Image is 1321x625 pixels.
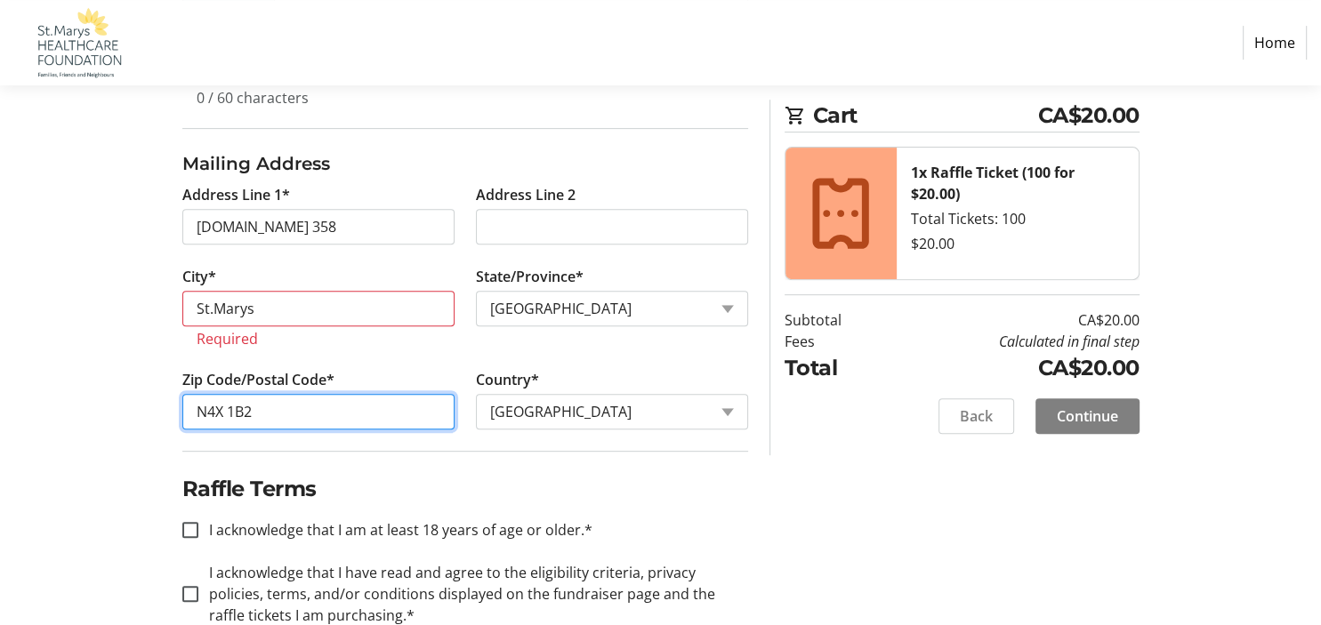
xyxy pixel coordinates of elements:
[887,331,1140,352] td: Calculated in final step
[182,473,748,505] h2: Raffle Terms
[198,519,592,541] label: I acknowledge that I am at least 18 years of age or older.*
[785,352,887,384] td: Total
[938,398,1014,434] button: Back
[182,150,748,177] h3: Mailing Address
[182,291,455,326] input: City
[182,369,334,390] label: Zip Code/Postal Code*
[1243,26,1307,60] a: Home
[476,184,576,205] label: Address Line 2
[813,100,1038,132] span: Cart
[182,184,290,205] label: Address Line 1*
[182,209,455,244] input: Address
[887,352,1140,384] td: CA$20.00
[887,309,1140,331] td: CA$20.00
[1038,100,1140,132] span: CA$20.00
[1057,405,1118,427] span: Continue
[197,330,440,348] tr-error: Required
[197,88,309,108] tr-character-limit: 0 / 60 characters
[911,208,1124,229] div: Total Tickets: 100
[182,394,455,429] input: Zip or Postal Code
[182,266,216,287] label: City*
[14,7,141,78] img: St. Marys Healthcare Foundation's Logo
[476,369,539,390] label: Country*
[476,266,584,287] label: State/Province*
[911,163,1075,204] strong: 1x Raffle Ticket (100 for $20.00)
[785,309,887,331] td: Subtotal
[785,331,887,352] td: Fees
[1035,398,1140,434] button: Continue
[911,233,1124,254] div: $20.00
[960,405,993,427] span: Back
